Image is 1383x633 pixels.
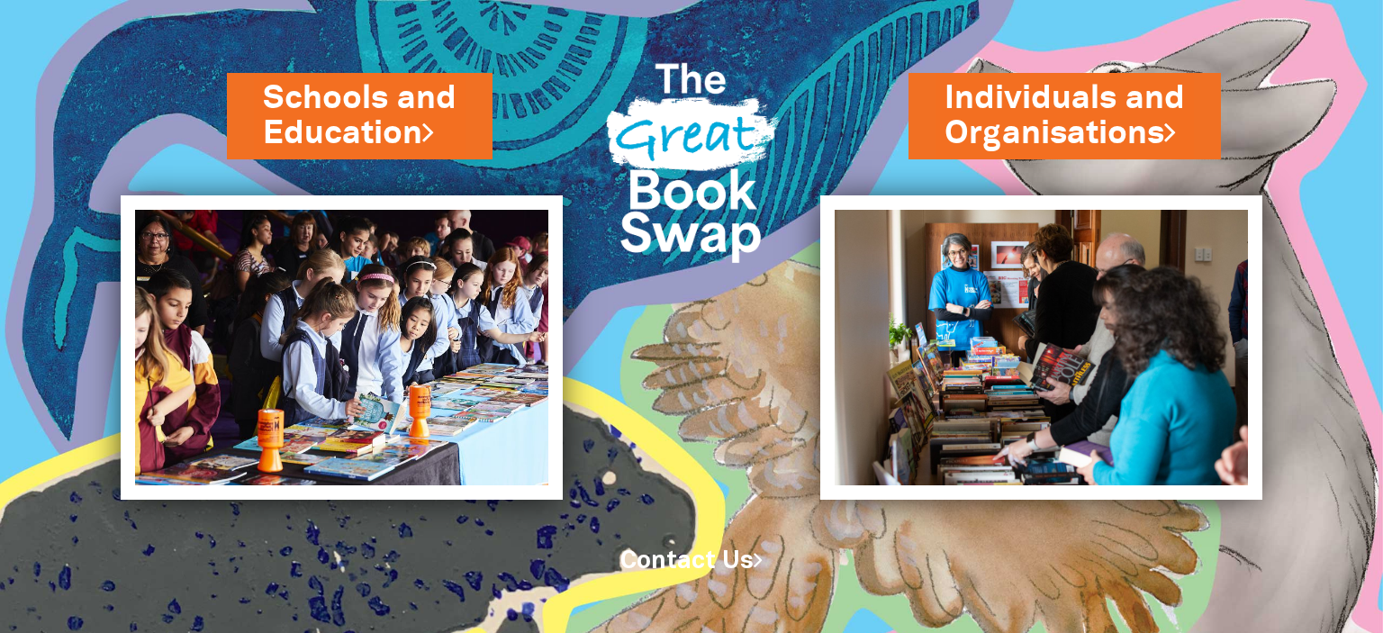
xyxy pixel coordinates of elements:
a: Contact Us [620,550,763,573]
a: Schools andEducation [263,76,456,156]
img: Individuals and Organisations [820,195,1262,500]
img: Great Bookswap logo [590,22,793,292]
a: Individuals andOrganisations [945,76,1185,156]
img: Schools and Education [121,195,563,500]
